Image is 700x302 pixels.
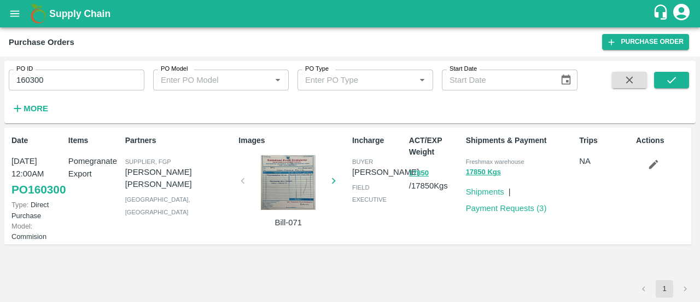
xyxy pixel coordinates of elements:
button: More [9,99,51,118]
p: Partners [125,135,235,146]
p: [PERSON_NAME] [352,166,419,178]
input: Start Date [442,70,551,90]
a: Payment Requests (3) [466,204,547,213]
p: Incharge [352,135,405,146]
input: Enter PO Model [156,73,253,87]
a: Supply Chain [49,6,652,21]
button: Open [271,73,285,87]
p: Pomegranate Export [68,155,121,180]
div: account of current user [672,2,691,25]
button: 17850 Kgs [466,166,501,179]
button: 17850 [409,167,429,180]
label: Start Date [450,65,477,73]
a: Purchase Order [602,34,689,50]
p: / 17850 Kgs [409,167,462,192]
label: PO Type [305,65,329,73]
p: Trips [579,135,632,146]
span: Model: [11,222,32,230]
p: Commision [11,221,64,242]
p: Bill-071 [247,216,329,229]
span: Supplier, FGP [125,158,171,165]
button: page 1 [656,280,673,298]
label: PO ID [16,65,33,73]
a: PO160300 [11,180,66,200]
p: Date [11,135,64,146]
p: Shipments & Payment [466,135,575,146]
label: PO Model [161,65,188,73]
div: | [504,181,511,198]
nav: pagination navigation [633,280,696,298]
img: logo [27,3,49,25]
p: Direct Purchase [11,200,64,220]
p: Actions [636,135,689,146]
p: Items [68,135,121,146]
div: customer-support [652,4,672,24]
p: Images [238,135,348,146]
p: [PERSON_NAME] [PERSON_NAME] [125,166,235,191]
b: Supply Chain [49,8,110,19]
a: Shipments [466,187,504,196]
span: Freshmax warehouse [466,158,524,165]
div: Purchase Orders [9,35,74,49]
button: open drawer [2,1,27,26]
button: Choose date [556,70,576,90]
p: NA [579,155,632,167]
span: Type: [11,201,28,209]
input: Enter PO ID [9,70,144,90]
p: [DATE] 12:00AM [11,155,64,180]
span: buyer [352,158,373,165]
strong: More [24,104,48,113]
p: ACT/EXP Weight [409,135,462,158]
span: [GEOGRAPHIC_DATA] , [GEOGRAPHIC_DATA] [125,196,190,215]
button: Open [415,73,429,87]
span: field executive [352,184,387,203]
input: Enter PO Type [301,73,398,87]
